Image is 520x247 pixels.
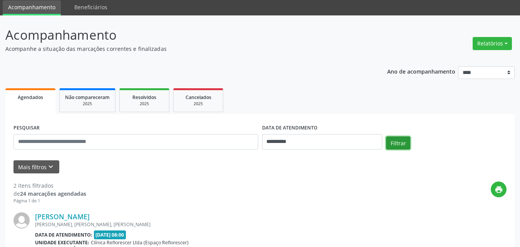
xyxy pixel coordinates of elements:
[94,230,126,239] span: [DATE] 08:00
[495,185,503,194] i: print
[5,25,362,45] p: Acompanhamento
[387,66,455,76] p: Ano de acompanhamento
[491,181,507,197] button: print
[13,212,30,229] img: img
[13,181,86,190] div: 2 itens filtrados
[65,94,110,101] span: Não compareceram
[20,190,86,197] strong: 24 marcações agendadas
[13,122,40,134] label: PESQUISAR
[13,160,59,174] button: Mais filtroskeyboard_arrow_down
[386,136,410,150] button: Filtrar
[3,0,61,15] a: Acompanhamento
[262,122,318,134] label: DATA DE ATENDIMENTO
[132,94,156,101] span: Resolvidos
[13,190,86,198] div: de
[69,0,113,14] a: Beneficiários
[35,212,90,221] a: [PERSON_NAME]
[179,101,217,107] div: 2025
[35,239,89,246] b: Unidade executante:
[473,37,512,50] button: Relatórios
[18,94,43,101] span: Agendados
[5,45,362,53] p: Acompanhe a situação das marcações correntes e finalizadas
[186,94,211,101] span: Cancelados
[65,101,110,107] div: 2025
[47,163,55,171] i: keyboard_arrow_down
[35,221,391,228] div: [PERSON_NAME], [PERSON_NAME], [PERSON_NAME]
[13,198,86,204] div: Página 1 de 1
[91,239,189,246] span: Clínica Reflorescer Ltda (Espaço Reflorescer)
[35,232,92,238] b: Data de atendimento:
[125,101,164,107] div: 2025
